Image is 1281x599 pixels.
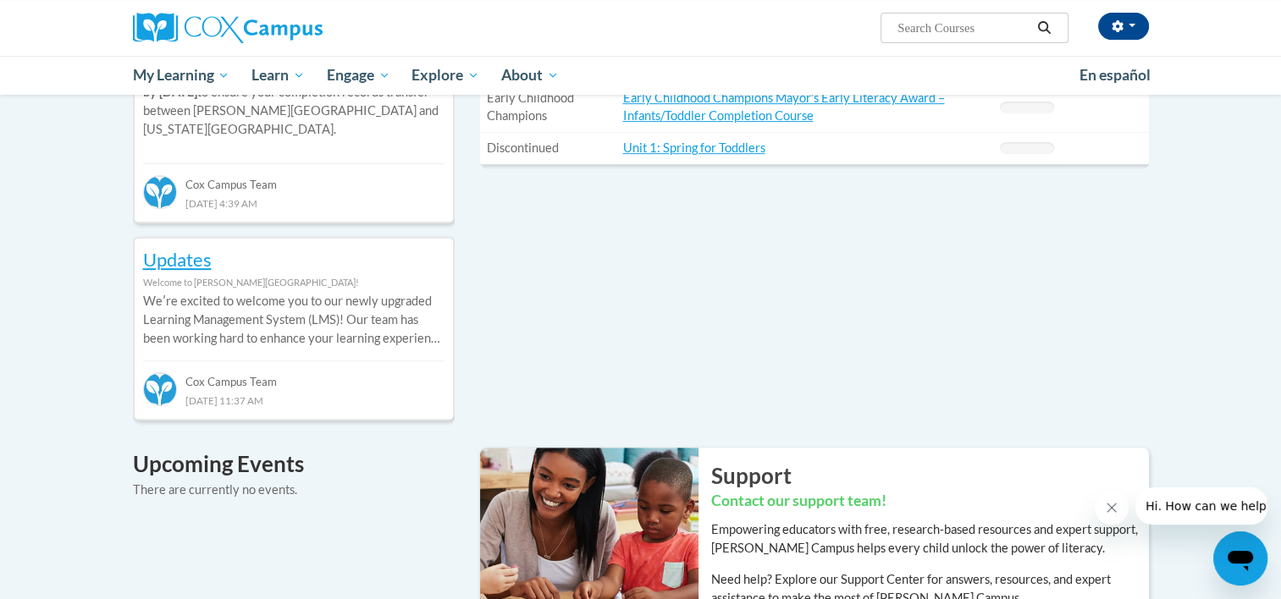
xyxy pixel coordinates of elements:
[133,482,297,497] span: There are currently no events.
[1098,13,1149,40] button: Account Settings
[316,56,401,95] a: Engage
[143,292,444,348] p: Weʹre excited to welcome you to our newly upgraded Learning Management System (LMS)! Our team has...
[487,91,574,123] span: Early Childhood Champions
[400,56,490,95] a: Explore
[1095,491,1129,525] iframe: Close message
[143,391,444,409] div: [DATE] 11:37 AM
[10,12,137,25] span: Hi. How can we help?
[490,56,570,95] a: About
[143,372,177,406] img: Cox Campus Team
[327,65,390,85] span: Engage
[711,460,1149,491] h2: Support
[143,163,444,194] div: Cox Campus Team
[143,273,444,292] div: Welcome to [PERSON_NAME][GEOGRAPHIC_DATA]!
[711,520,1149,558] p: Empowering educators with free, research-based resources and expert support, [PERSON_NAME] Campus...
[251,65,305,85] span: Learn
[1068,58,1162,93] a: En español
[132,65,229,85] span: My Learning
[143,360,444,391] div: Cox Campus Team
[122,56,241,95] a: My Learning
[1079,66,1151,84] span: En español
[108,56,1174,95] div: Main menu
[143,194,444,212] div: [DATE] 4:39 AM
[501,65,559,85] span: About
[622,91,944,123] a: Early Childhood Champions Mayor’s Early Literacy Award – Infants/Toddler Completion Course
[133,448,455,481] h4: Upcoming Events
[896,18,1031,38] input: Search Courses
[411,65,479,85] span: Explore
[1031,18,1057,38] button: Search
[143,248,212,271] a: Updates
[133,13,323,43] img: Cox Campus
[1213,531,1267,585] iframe: Button to launch messaging window
[622,140,765,155] a: Unit 1: Spring for Toddlers
[143,175,177,209] img: Cox Campus Team
[240,56,316,95] a: Learn
[711,491,1149,512] h3: Contact our support team!
[143,66,431,99] b: update your [PERSON_NAME] Campus profile by [DATE]
[133,13,455,43] a: Cox Campus
[1135,487,1267,525] iframe: Message from company
[487,140,559,155] span: Discontinued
